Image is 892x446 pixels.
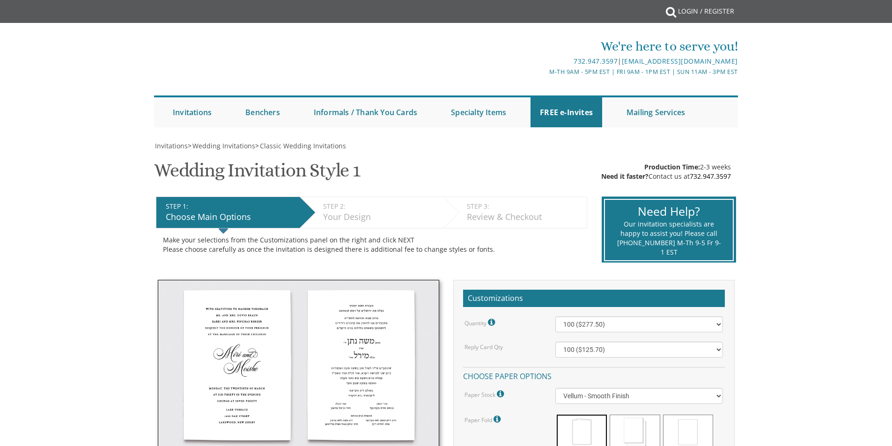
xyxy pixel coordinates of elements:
[255,141,346,150] span: >
[690,172,731,181] a: 732.947.3597
[601,162,731,181] div: 2-3 weeks Contact us at
[467,202,582,211] div: STEP 3:
[617,219,721,257] div: Our invitation specialists are happy to assist you! Please call [PHONE_NUMBER] M-Th 9-5 Fr 9-1 EST
[323,202,439,211] div: STEP 2:
[464,388,506,400] label: Paper Stock
[188,141,255,150] span: >
[260,141,346,150] span: Classic Wedding Invitations
[464,343,503,351] label: Reply Card Qty
[617,203,721,220] div: Need Help?
[154,160,360,188] h1: Wedding Invitation Style 1
[574,57,618,66] a: 732.947.3597
[163,235,580,254] div: Make your selections from the Customizations panel on the right and click NEXT Please choose care...
[155,141,188,150] span: Invitations
[236,97,289,127] a: Benchers
[617,97,694,127] a: Mailing Services
[531,97,602,127] a: FREE e-Invites
[622,57,738,66] a: [EMAIL_ADDRESS][DOMAIN_NAME]
[154,141,188,150] a: Invitations
[467,211,582,223] div: Review & Checkout
[166,211,295,223] div: Choose Main Options
[464,413,503,425] label: Paper Fold
[259,141,346,150] a: Classic Wedding Invitations
[644,162,700,171] span: Production Time:
[166,202,295,211] div: STEP 1:
[349,37,738,56] div: We're here to serve you!
[601,172,649,181] span: Need it faster?
[192,141,255,150] span: Wedding Invitations
[349,67,738,77] div: M-Th 9am - 5pm EST | Fri 9am - 1pm EST | Sun 11am - 3pm EST
[463,367,725,383] h4: Choose paper options
[163,97,221,127] a: Invitations
[442,97,516,127] a: Specialty Items
[304,97,427,127] a: Informals / Thank You Cards
[192,141,255,150] a: Wedding Invitations
[463,290,725,307] h2: Customizations
[349,56,738,67] div: |
[464,316,497,329] label: Quantity
[323,211,439,223] div: Your Design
